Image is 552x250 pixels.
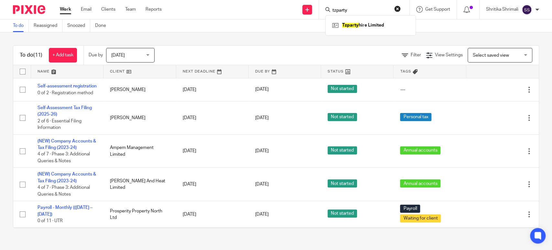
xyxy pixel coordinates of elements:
[38,84,97,88] a: Self-assessment registration
[38,139,96,150] a: (NEW) Company Accounts & Tax Filing (2023-24)
[38,106,92,117] a: Self-Assessment Tax Filing (2025-26)
[328,210,357,218] span: Not started
[67,19,90,32] a: Snoozed
[176,168,249,201] td: [DATE]
[34,19,62,32] a: Reassigned
[13,19,29,32] a: To do
[328,85,357,93] span: Not started
[394,6,401,12] button: Clear
[255,87,269,92] span: [DATE]
[49,48,77,62] a: + Add task
[255,212,269,217] span: [DATE]
[111,53,125,58] span: [DATE]
[522,5,532,15] img: svg%3E
[255,116,269,120] span: [DATE]
[101,6,115,13] a: Clients
[103,134,176,168] td: Ampem Management Limited
[38,91,93,95] span: 0 of 2 · Registration method
[60,6,71,13] a: Work
[328,179,357,187] span: Not started
[400,86,460,93] div: ---
[411,53,421,57] span: Filter
[400,179,440,187] span: Annual accounts
[38,219,63,223] span: 0 of 11 · UTR
[13,5,45,14] img: Pixie
[38,185,90,197] span: 4 of 7 · Phase 3: Additional Queries & Notes
[89,52,103,58] p: Due by
[38,205,92,216] a: Payroll - Monthly (([DATE] – [DATE])
[176,201,249,228] td: [DATE]
[473,53,509,58] span: Select saved view
[255,182,269,187] span: [DATE]
[95,19,111,32] a: Done
[400,205,420,213] span: Payroll
[255,149,269,153] span: [DATE]
[400,113,431,121] span: Personal tax
[33,52,42,58] span: (11)
[176,78,249,101] td: [DATE]
[38,152,90,164] span: 4 of 7 · Phase 3: Additional Queries & Notes
[103,78,176,101] td: [PERSON_NAME]
[332,8,390,14] input: Search
[425,7,450,12] span: Get Support
[20,52,42,59] h1: To do
[435,53,463,57] span: View Settings
[125,6,136,13] a: Team
[328,146,357,154] span: Not started
[328,113,357,121] span: Not started
[81,6,92,13] a: Email
[146,6,162,13] a: Reports
[176,134,249,168] td: [DATE]
[38,119,81,130] span: 2 of 6 · Essential Filing Information
[486,6,518,13] p: Shritika Shrimali
[400,146,440,154] span: Annual accounts
[103,101,176,134] td: [PERSON_NAME]
[400,214,441,222] span: Waiting for client
[103,201,176,228] td: Prosperity Property North Ltd
[38,172,96,183] a: (NEW) Company Accounts & Tax Filing (2023-24)
[400,70,411,73] span: Tags
[176,101,249,134] td: [DATE]
[103,168,176,201] td: [PERSON_NAME] And Heat Limited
